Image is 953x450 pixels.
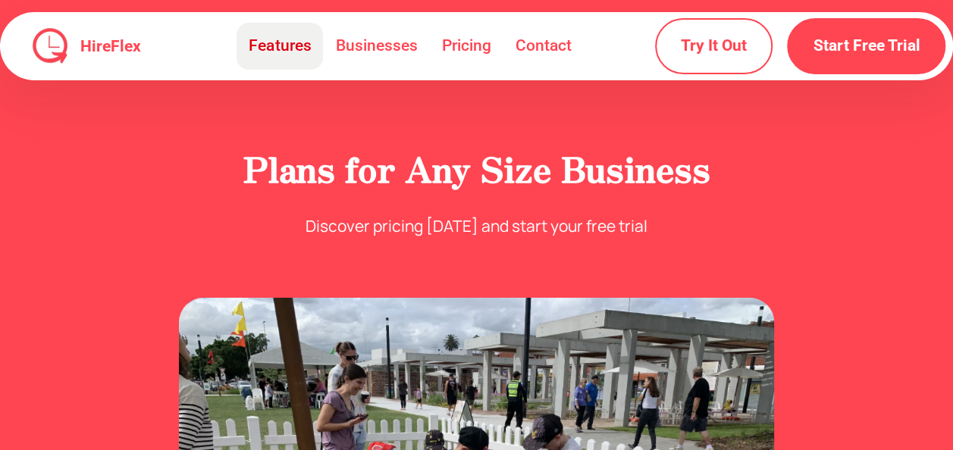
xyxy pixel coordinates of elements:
a: Pricing [429,23,503,69]
a: Start Free Trial [787,18,945,73]
a: Businesses [323,23,429,69]
a: Try It Out [655,18,773,73]
a: HireFlex [68,39,147,55]
img: HireFlex Logo [32,28,68,64]
strong: Plans for Any Size Business [243,142,710,192]
a: Features [237,23,323,69]
p: Discover pricing [DATE] and start your free trial [186,215,768,237]
a: Contact [503,23,583,69]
